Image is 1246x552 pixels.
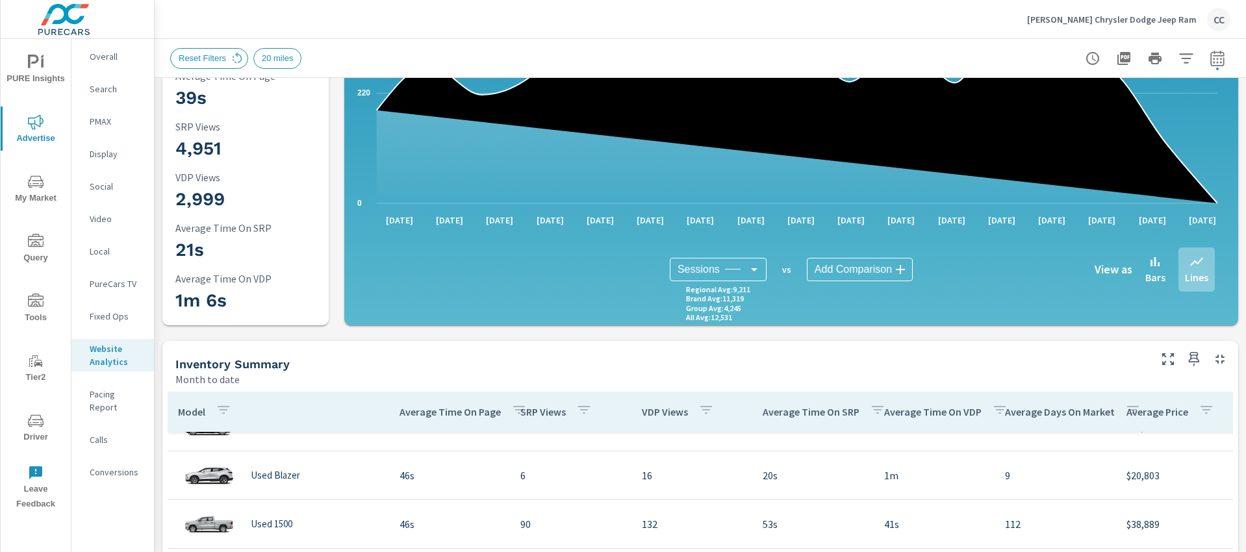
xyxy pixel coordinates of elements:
p: Average Time On VDP [175,273,347,284]
span: Tier2 [5,353,67,385]
p: 132 [642,516,742,532]
div: Reset Filters [170,48,248,69]
p: Display [90,147,144,160]
p: [PERSON_NAME] Chrysler Dodge Jeep Ram [1027,14,1197,25]
p: Average Days On Market [1005,405,1115,418]
p: $20,803 [1126,468,1227,483]
text: 0 [357,199,362,208]
div: Add Comparison [807,258,913,281]
div: Conversions [71,462,154,482]
span: Save this to your personalized report [1184,349,1204,370]
div: Pacing Report [71,384,154,417]
h3: 2,999 [175,188,347,210]
p: [DATE] [377,214,422,227]
p: 46s [400,468,500,483]
div: Video [71,209,154,229]
p: Local [90,245,144,258]
p: 41s [884,516,984,532]
div: Display [71,144,154,164]
span: Sessions [678,263,720,276]
p: Group Avg : 4,245 [686,304,741,313]
p: [DATE] [778,214,824,227]
p: 20s [763,468,863,483]
p: 6 [520,468,620,483]
button: Select Date Range [1204,45,1230,71]
p: Brand Avg : 11,319 [686,294,744,303]
span: Query [5,234,67,266]
p: [DATE] [578,214,623,227]
span: Reset Filters [171,53,234,63]
p: Fixed Ops [90,310,144,323]
p: SRP Views [175,121,347,132]
span: Advertise [5,114,67,146]
p: Model [178,405,205,418]
div: Local [71,242,154,261]
div: PureCars TV [71,274,154,294]
p: Social [90,180,144,193]
h3: 1m 6s [175,290,347,312]
span: Tools [5,294,67,325]
div: Calls [71,430,154,449]
button: "Export Report to PDF" [1111,45,1137,71]
div: Search [71,79,154,99]
p: 90 [520,516,620,532]
p: SRP Views [520,405,566,418]
p: [DATE] [1180,214,1225,227]
p: 112 [1005,516,1105,532]
p: Conversions [90,466,144,479]
p: [DATE] [728,214,774,227]
p: All Avg : 12,531 [686,313,732,322]
button: Print Report [1142,45,1168,71]
p: Month to date [175,371,240,387]
p: [DATE] [979,214,1024,227]
text: 220 [357,88,370,97]
img: glamour [183,505,235,544]
div: Sessions [670,258,767,281]
p: PureCars TV [90,277,144,290]
h3: 4,951 [175,138,347,160]
button: Minimize Widget [1210,349,1230,370]
p: Lines [1185,270,1208,285]
p: 46s [400,516,500,532]
h5: Inventory Summary [175,357,290,371]
p: [DATE] [1079,214,1125,227]
p: Average Time On SRP [175,222,347,234]
p: Average Price [1126,405,1188,418]
p: Average Time On VDP [884,405,982,418]
p: vs [767,264,807,275]
p: [DATE] [929,214,974,227]
p: Used 1500 [251,518,292,530]
h3: 39s [175,87,347,109]
div: Overall [71,47,154,66]
p: [DATE] [427,214,472,227]
span: My Market [5,174,67,206]
button: Make Fullscreen [1158,349,1178,370]
p: Search [90,82,144,95]
span: Add Comparison [815,263,892,276]
p: Average Time On SRP [763,405,859,418]
p: Video [90,212,144,225]
p: Calls [90,433,144,446]
p: 9 [1005,468,1105,483]
h6: View as [1095,263,1132,276]
h3: 21s [175,239,347,261]
p: PMAX [90,115,144,128]
p: [DATE] [828,214,874,227]
p: [DATE] [528,214,573,227]
p: [DATE] [878,214,924,227]
span: PURE Insights [5,55,67,86]
p: Overall [90,50,144,63]
div: CC [1207,8,1230,31]
div: Website Analytics [71,339,154,371]
div: nav menu [1,39,71,517]
p: [DATE] [477,214,522,227]
p: Average Time On Page [175,70,347,82]
p: $38,889 [1126,516,1227,532]
span: Leave Feedback [5,465,67,512]
p: Used Blazer [251,470,300,481]
p: 16 [642,468,742,483]
img: glamour [183,456,235,495]
p: Pacing Report [90,388,144,414]
p: VDP Views [642,405,688,418]
p: VDP Views [175,171,347,183]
